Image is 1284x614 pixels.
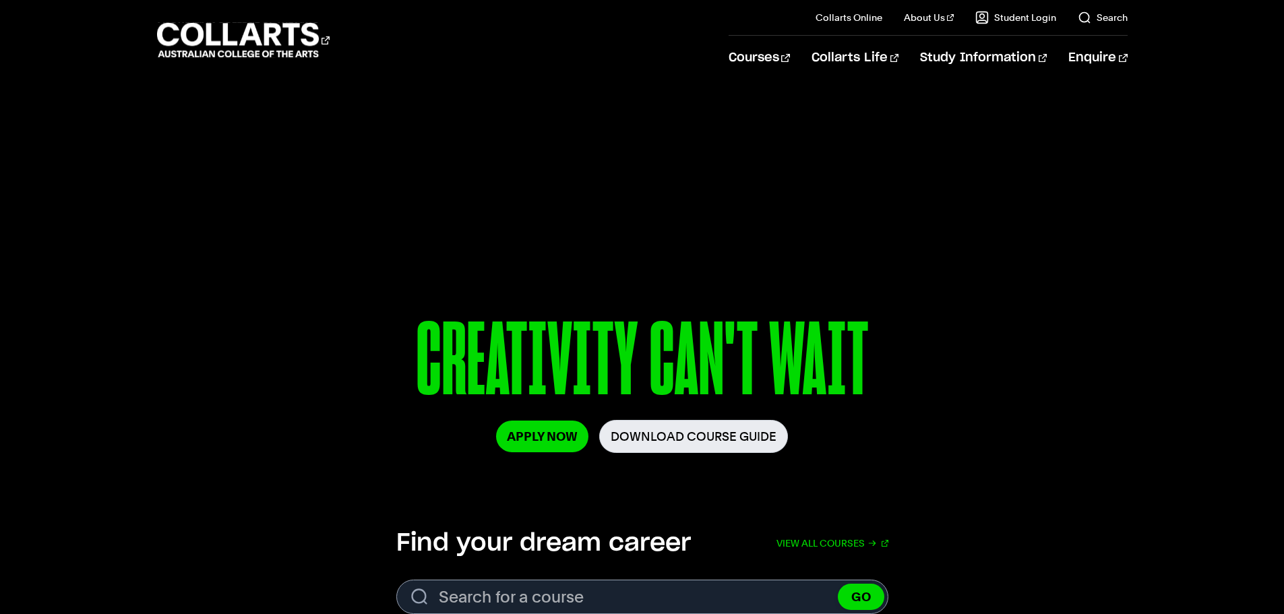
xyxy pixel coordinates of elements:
[838,584,884,610] button: GO
[729,36,790,80] a: Courses
[1068,36,1127,80] a: Enquire
[812,36,898,80] a: Collarts Life
[396,528,691,558] h2: Find your dream career
[496,421,588,452] a: Apply Now
[266,309,1018,420] p: CREATIVITY CAN'T WAIT
[157,21,330,59] div: Go to homepage
[920,36,1047,80] a: Study Information
[396,580,888,614] input: Search for a course
[599,420,788,453] a: Download Course Guide
[816,11,882,24] a: Collarts Online
[975,11,1056,24] a: Student Login
[396,580,888,614] form: Search
[776,528,888,558] a: View all courses
[904,11,954,24] a: About Us
[1078,11,1128,24] a: Search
